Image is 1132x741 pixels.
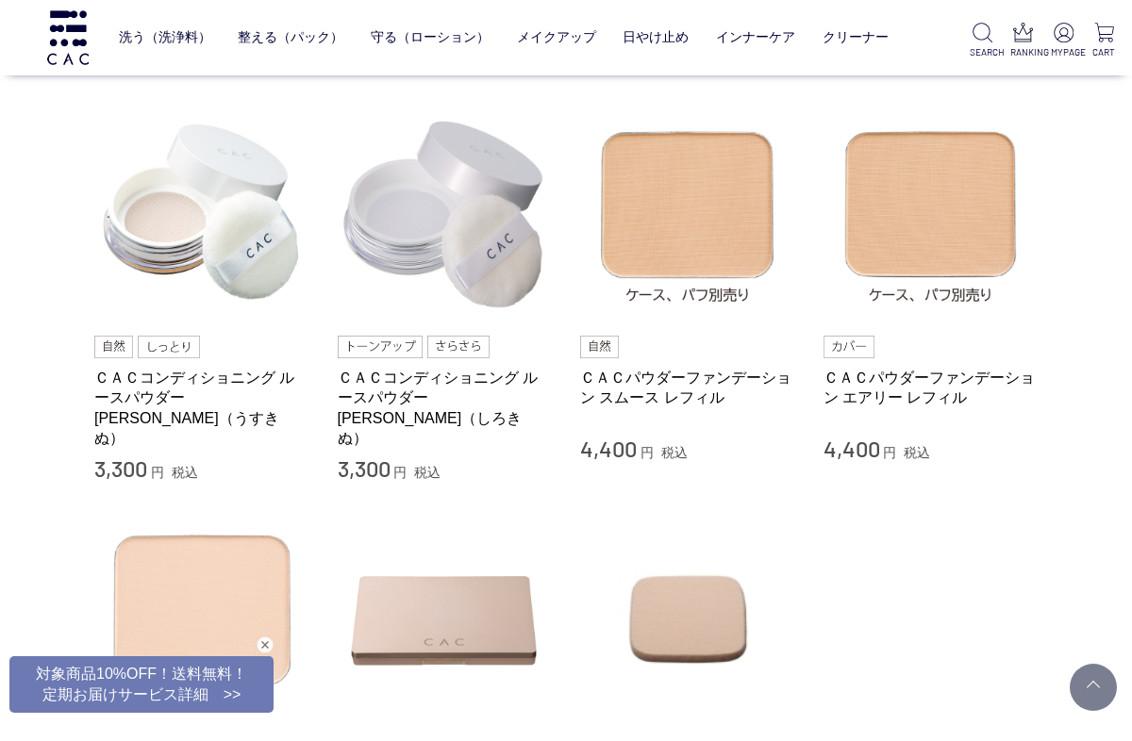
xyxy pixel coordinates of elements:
[580,107,795,321] img: ＣＡＣパウダーファンデーション スムース レフィル
[151,465,164,480] span: 円
[414,465,441,480] span: 税込
[904,445,930,460] span: 税込
[970,23,995,59] a: SEARCH
[580,435,637,462] span: 4,400
[517,15,596,59] a: メイクアップ
[623,15,689,59] a: 日やけ止め
[119,15,211,59] a: 洗う（洗浄料）
[1051,23,1076,59] a: MYPAGE
[580,336,619,358] img: 自然
[94,336,133,358] img: 自然
[94,107,309,321] img: ＣＡＣコンディショニング ルースパウダー 薄絹（うすきぬ）
[371,15,490,59] a: 守る（ローション）
[823,15,889,59] a: クリーナー
[94,512,309,727] img: ＣＡＣプレストパウダー レフィル
[641,445,654,460] span: 円
[338,107,553,321] img: ＣＡＣコンディショニング ルースパウダー 白絹（しろきぬ）
[824,435,880,462] span: 4,400
[1010,45,1036,59] p: RANKING
[138,336,200,358] img: しっとり
[393,465,407,480] span: 円
[1091,45,1117,59] p: CART
[824,368,1039,408] a: ＣＡＣパウダーファンデーション エアリー レフィル
[824,336,874,358] img: カバー
[94,368,309,448] a: ＣＡＣコンディショニング ルースパウダー [PERSON_NAME]（うすきぬ）
[1051,45,1076,59] p: MYPAGE
[338,368,553,448] a: ＣＡＣコンディショニング ルースパウダー [PERSON_NAME]（しろきぬ）
[1010,23,1036,59] a: RANKING
[338,454,391,482] span: 3,300
[580,368,795,408] a: ＣＡＣパウダーファンデーション スムース レフィル
[580,512,795,727] img: ＣＡＣファンデーション・プレストパウダー共通スポンジパフ
[94,454,147,482] span: 3,300
[238,15,343,59] a: 整える（パック）
[716,15,795,59] a: インナーケア
[427,336,490,358] img: さらさら
[970,45,995,59] p: SEARCH
[883,445,896,460] span: 円
[172,465,198,480] span: 税込
[338,512,553,727] img: ＣＡＣファンデーション・プレストパウダー共通コンパクトケース
[1091,23,1117,59] a: CART
[824,107,1039,321] img: ＣＡＣパウダーファンデーション エアリー レフィル
[338,336,424,358] img: トーンアップ
[661,445,688,460] span: 税込
[44,10,92,64] img: logo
